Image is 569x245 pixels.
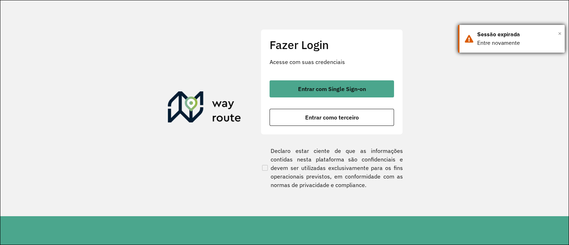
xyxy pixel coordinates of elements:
button: button [270,109,394,126]
div: Sessão expirada [477,30,559,39]
h2: Fazer Login [270,38,394,52]
img: Roteirizador AmbevTech [168,91,241,126]
button: button [270,80,394,97]
button: Close [558,28,562,39]
p: Acesse com suas credenciais [270,58,394,66]
label: Declaro estar ciente de que as informações contidas nesta plataforma são confidenciais e devem se... [261,147,403,189]
span: Entrar como terceiro [305,114,359,120]
span: × [558,28,562,39]
div: Entre novamente [477,39,559,47]
span: Entrar com Single Sign-on [298,86,366,92]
